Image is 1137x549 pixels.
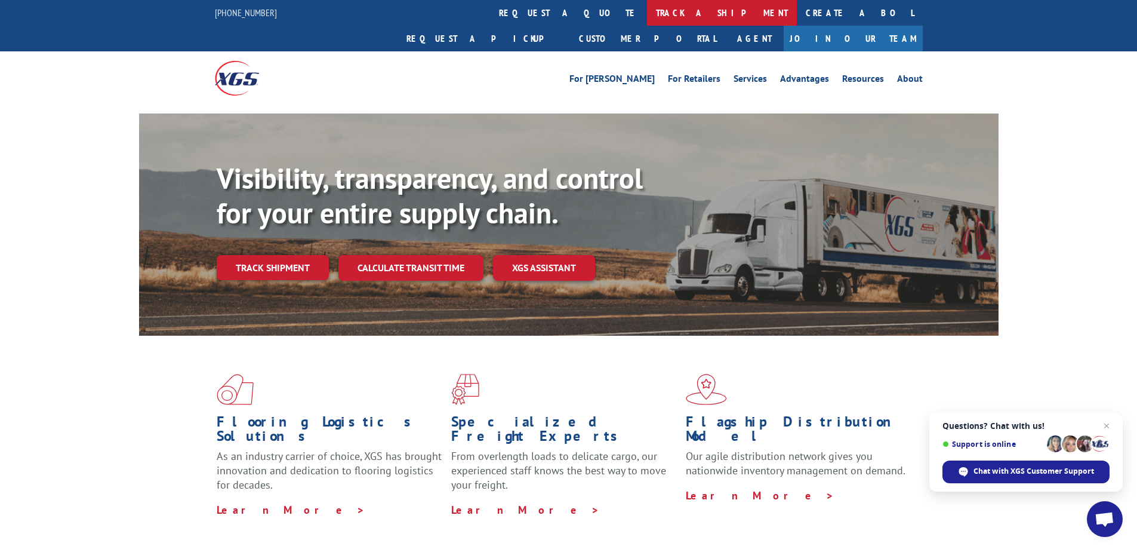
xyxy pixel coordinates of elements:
[686,449,905,477] span: Our agile distribution network gives you nationwide inventory management on demand.
[217,415,442,449] h1: Flooring Logistics Solutions
[1087,501,1123,537] div: Open chat
[668,74,720,87] a: For Retailers
[725,26,784,51] a: Agent
[217,374,254,405] img: xgs-icon-total-supply-chain-intelligence-red
[897,74,923,87] a: About
[942,421,1110,431] span: Questions? Chat with us!
[217,503,365,517] a: Learn More >
[842,74,884,87] a: Resources
[451,503,600,517] a: Learn More >
[734,74,767,87] a: Services
[686,415,911,449] h1: Flagship Distribution Model
[686,374,727,405] img: xgs-icon-flagship-distribution-model-red
[942,440,1043,449] span: Support is online
[686,489,834,502] a: Learn More >
[398,26,570,51] a: Request a pickup
[215,7,277,19] a: [PHONE_NUMBER]
[784,26,923,51] a: Join Our Team
[493,255,595,281] a: XGS ASSISTANT
[570,26,725,51] a: Customer Portal
[451,415,677,449] h1: Specialized Freight Experts
[217,255,329,280] a: Track shipment
[780,74,829,87] a: Advantages
[338,255,483,281] a: Calculate transit time
[942,461,1110,483] div: Chat with XGS Customer Support
[451,449,677,502] p: From overlength loads to delicate cargo, our experienced staff knows the best way to move your fr...
[217,449,442,492] span: As an industry carrier of choice, XGS has brought innovation and dedication to flooring logistics...
[451,374,479,405] img: xgs-icon-focused-on-flooring-red
[973,466,1094,477] span: Chat with XGS Customer Support
[1099,419,1114,433] span: Close chat
[217,160,643,231] b: Visibility, transparency, and control for your entire supply chain.
[569,74,655,87] a: For [PERSON_NAME]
